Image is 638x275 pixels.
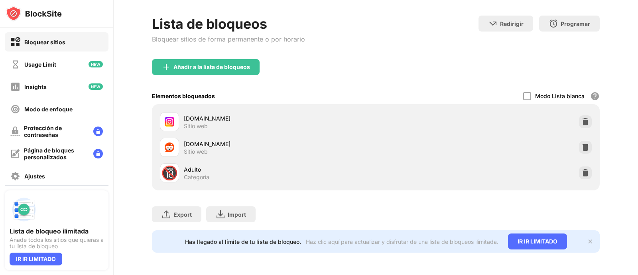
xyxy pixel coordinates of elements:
div: Sitio web [184,148,208,155]
img: x-button.svg [587,238,593,245]
img: lock-menu.svg [93,127,103,136]
div: [DOMAIN_NAME] [184,114,376,123]
img: new-icon.svg [89,61,103,67]
div: Modo de enfoque [24,106,73,113]
img: push-block-list.svg [10,195,38,224]
div: Adulto [184,165,376,174]
img: favicons [165,142,174,152]
img: password-protection-off.svg [10,127,20,136]
div: Import [228,211,246,218]
img: logo-blocksite.svg [6,6,62,22]
div: Categoría [184,174,209,181]
img: lock-menu.svg [93,149,103,158]
div: Has llegado al límite de tu lista de bloqueo. [185,238,301,245]
img: favicons [165,117,174,127]
img: insights-off.svg [10,82,20,92]
div: Bloquear sitios [24,39,65,46]
div: [DOMAIN_NAME] [184,140,376,148]
div: Programar [561,20,590,27]
img: block-on.svg [10,37,20,47]
img: focus-off.svg [10,104,20,114]
div: Sitio web [184,123,208,130]
img: time-usage-off.svg [10,59,20,69]
div: Usage Limit [24,61,56,68]
img: customize-block-page-off.svg [10,149,20,158]
div: Export [173,211,192,218]
div: Ajustes [24,173,45,180]
div: Insights [24,83,47,90]
div: Haz clic aquí para actualizar y disfrutar de una lista de bloqueos ilimitada. [306,238,498,245]
div: IR IR LIMITADO [508,233,567,249]
div: Elementos bloqueados [152,93,215,99]
div: 🔞 [161,165,178,181]
div: Añade todos los sitios que quieras a tu lista de bloqueo [10,237,104,249]
div: Bloquear sitios de forma permanente o por horario [152,35,305,43]
div: Lista de bloqueo ilimitada [10,227,104,235]
img: new-icon.svg [89,83,103,90]
div: Protección de contraseñas [24,125,87,138]
div: Página de bloques personalizados [24,147,87,160]
div: Lista de bloqueos [152,16,305,32]
div: Modo Lista blanca [535,93,585,99]
div: Redirigir [500,20,524,27]
div: Añadir a la lista de bloqueos [173,64,250,70]
img: settings-off.svg [10,171,20,181]
div: IR IR LIMITADO [10,253,62,265]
